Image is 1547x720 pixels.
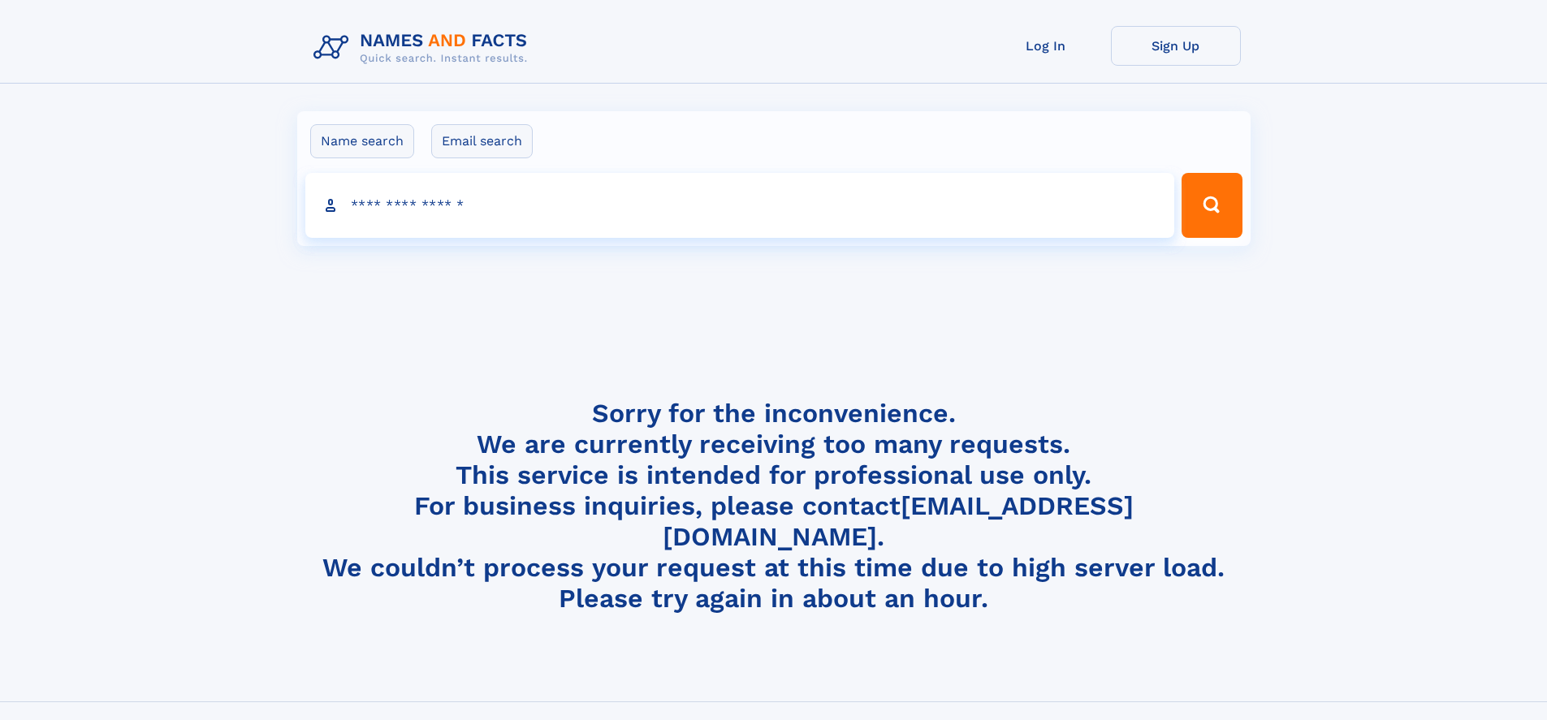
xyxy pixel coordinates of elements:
[981,26,1111,66] a: Log In
[310,124,414,158] label: Name search
[1182,173,1242,238] button: Search Button
[1111,26,1241,66] a: Sign Up
[307,398,1241,614] h4: Sorry for the inconvenience. We are currently receiving too many requests. This service is intend...
[431,124,533,158] label: Email search
[305,173,1175,238] input: search input
[307,26,541,70] img: Logo Names and Facts
[663,490,1134,552] a: [EMAIL_ADDRESS][DOMAIN_NAME]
